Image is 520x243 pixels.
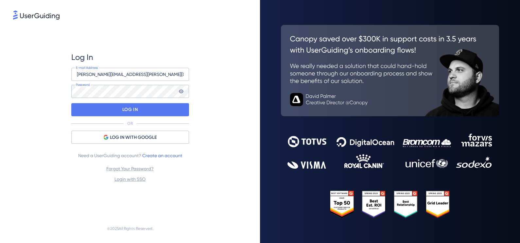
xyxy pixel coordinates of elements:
img: 8faab4ba6bc7696a72372aa768b0286c.svg [13,10,60,20]
a: Create an account [142,153,182,158]
img: 9302ce2ac39453076f5bc0f2f2ca889b.svg [287,134,493,169]
span: Need a UserGuiding account? [78,152,182,159]
span: Log In [71,52,93,63]
p: LOG IN [122,104,138,115]
input: example@company.com [71,68,189,81]
a: Forgot Your Password? [106,166,154,171]
img: 26c0aa7c25a843aed4baddd2b5e0fa68.svg [281,25,499,116]
span: LOG IN WITH GOOGLE [110,134,157,141]
img: 25303e33045975176eb484905ab012ff.svg [330,191,450,218]
span: © 2025 All Rights Reserved. [107,225,153,233]
p: OR [127,121,133,126]
a: Login with SSO [114,177,146,182]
